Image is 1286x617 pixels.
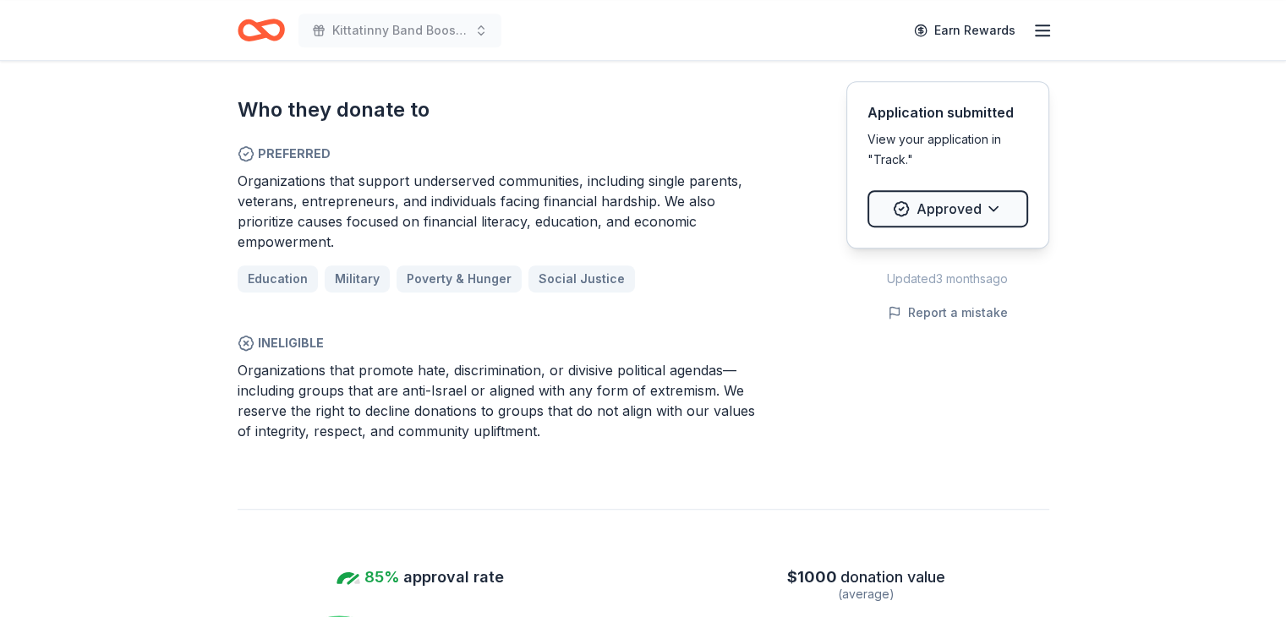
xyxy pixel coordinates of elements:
span: Kittatinny Band Boosters Tricky Tray [332,20,468,41]
a: Education [238,265,318,292]
span: donation value [840,564,945,591]
span: Poverty & Hunger [407,269,512,289]
span: 85% [364,564,400,591]
span: Preferred [238,144,765,164]
span: $ 1000 [787,564,837,591]
span: Organizations that support underserved communities, including single parents, veterans, entrepren... [238,172,742,250]
a: Military [325,265,390,292]
button: Kittatinny Band Boosters Tricky Tray [298,14,501,47]
div: (average) [684,584,1049,604]
a: Poverty & Hunger [397,265,522,292]
a: Home [238,10,285,50]
button: Report a mistake [888,303,1008,323]
span: Social Justice [539,269,625,289]
div: View your application in "Track." [867,129,1028,170]
span: approval rate [403,564,504,591]
span: Ineligible [238,333,765,353]
a: Social Justice [528,265,635,292]
span: Approved [917,198,982,220]
span: Military [335,269,380,289]
span: Organizations that promote hate, discrimination, or divisive political agendas—including groups t... [238,362,755,440]
span: Education [248,269,308,289]
div: Updated 3 months ago [846,269,1049,289]
h2: Who they donate to [238,96,765,123]
button: Approved [867,190,1028,227]
a: Earn Rewards [904,15,1026,46]
div: Application submitted [867,102,1028,123]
